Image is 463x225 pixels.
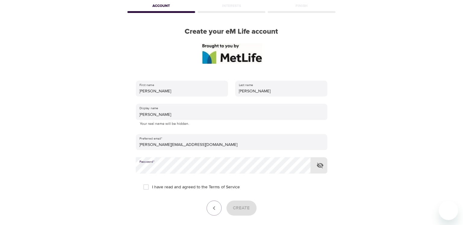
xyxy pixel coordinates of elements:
[209,184,240,190] a: Terms of Service
[152,184,240,190] span: I have read and agreed to the
[126,27,337,36] h2: Create your eM Life account
[201,43,262,64] img: logo_960%20v2.jpg
[140,121,323,127] p: Your real name will be hidden.
[439,201,458,220] iframe: Button to launch messaging window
